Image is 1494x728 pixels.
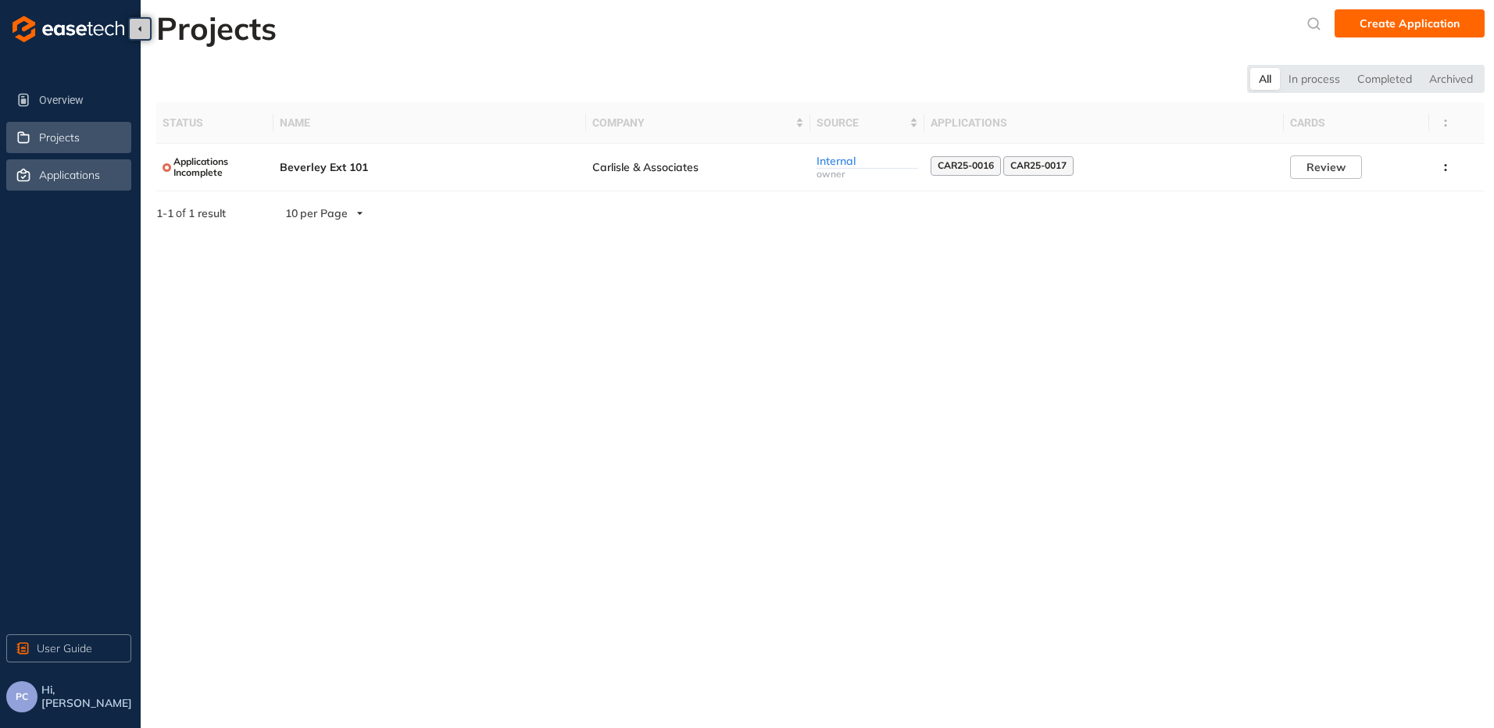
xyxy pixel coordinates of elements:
th: Source [810,102,925,144]
span: Review [1306,159,1346,176]
th: Company [586,102,810,144]
span: Projects [39,131,80,145]
span: CAR25-0017 [1010,160,1067,171]
button: PC [6,681,38,712]
span: Overview [39,84,128,116]
div: All [1250,68,1280,90]
th: Applications [924,102,1283,144]
div: of [131,205,251,222]
img: logo [13,16,124,42]
strong: 1 - 1 [156,206,173,220]
span: Carlisle & Associates [592,161,804,174]
span: Hi, [PERSON_NAME] [41,683,134,710]
span: Applications Incomplete [173,156,267,179]
th: Name [273,102,586,144]
span: CAR25-0016 [938,160,994,171]
span: Source [817,114,907,131]
div: Internal [817,155,919,169]
span: 1 result [188,206,226,220]
div: Completed [1349,68,1421,90]
span: Applications [39,169,100,182]
span: Beverley Ext 101 [280,161,580,174]
th: Status [156,102,273,144]
button: Create Application [1335,9,1485,37]
th: Cards [1284,102,1429,144]
div: Archived [1421,68,1481,90]
span: User Guide [37,640,92,657]
button: User Guide [6,634,131,662]
span: Company [592,114,792,131]
div: owner [817,169,919,180]
span: Create Application [1360,15,1460,32]
button: Review [1290,155,1362,179]
div: In process [1280,68,1349,90]
span: PC [16,691,28,702]
h2: Projects [156,9,277,47]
